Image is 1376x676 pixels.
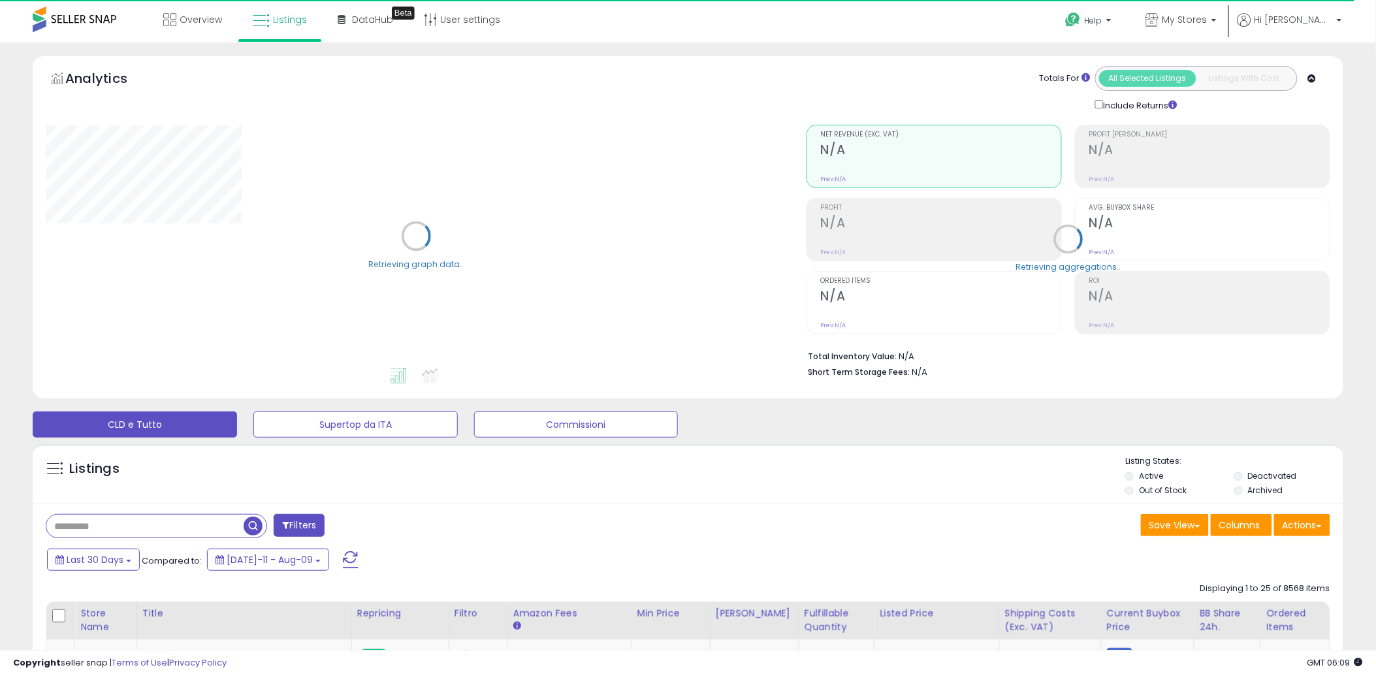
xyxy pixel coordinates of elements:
[880,607,993,620] div: Listed Price
[474,411,679,438] button: Commissioni
[227,553,313,566] span: [DATE]-11 - Aug-09
[273,13,307,26] span: Listings
[455,649,470,662] a: N/A
[1266,649,1330,661] div: 0
[1162,13,1208,26] span: My Stores
[33,411,237,438] button: CLD e Tutto
[1125,455,1343,468] p: Listing States:
[253,411,458,438] button: Supertop da ITA
[716,607,793,620] div: [PERSON_NAME]
[513,649,622,661] div: 13%
[1219,519,1260,532] span: Columns
[1248,485,1283,496] label: Archived
[67,553,123,566] span: Last 30 Days
[274,514,325,537] button: Filters
[637,649,667,662] a: 240.24
[1136,649,1165,661] span: 243.92
[1040,72,1091,85] div: Totals For
[1065,12,1081,28] i: Get Help
[1005,607,1096,634] div: Shipping Costs (Exc. VAT)
[805,607,869,634] div: Fulfillable Quantity
[455,607,502,620] div: Filtro
[1085,15,1102,26] span: Help
[1200,607,1255,634] div: BB Share 24h.
[449,602,507,639] th: CSV column name: cust_attr_1_Filtro
[1107,607,1189,634] div: Current Buybox Price
[1307,656,1363,669] span: 2025-09-9 06:09 GMT
[1055,2,1125,42] a: Help
[47,549,140,571] button: Last 30 Days
[1107,648,1132,662] small: FBM
[513,620,521,632] small: Amazon Fees.
[80,649,127,673] div: Water Pumps FR
[637,607,705,620] div: Min Price
[1255,13,1333,26] span: Hi [PERSON_NAME]
[13,657,227,669] div: seller snap | |
[1141,514,1209,536] button: Save View
[1005,649,1091,661] div: 0.00
[1099,70,1196,87] button: All Selected Listings
[146,649,172,675] img: 51g1TpCF3zL._SL40_.jpg
[1016,261,1121,273] div: Retrieving aggregations..
[1238,13,1342,42] a: Hi [PERSON_NAME]
[80,607,131,634] div: Store Name
[112,656,167,669] a: Terms of Use
[69,460,120,478] h5: Listings
[207,549,329,571] button: [DATE]-11 - Aug-09
[1274,514,1330,536] button: Actions
[1211,514,1272,536] button: Columns
[1200,649,1251,661] div: 100%
[513,607,626,620] div: Amazon Fees
[1139,485,1187,496] label: Out of Stock
[1085,97,1193,112] div: Include Returns
[1196,70,1293,87] button: Listings With Cost
[142,555,202,567] span: Compared to:
[805,649,865,661] div: 10
[1266,607,1324,634] div: Ordered Items
[880,649,939,661] b: Listed Price:
[357,607,443,620] div: Repricing
[1200,583,1330,595] div: Displaying 1 to 25 of 8568 items
[1248,470,1297,481] label: Deactivated
[1139,470,1163,481] label: Active
[180,13,222,26] span: Overview
[65,69,153,91] h5: Analytics
[169,656,227,669] a: Privacy Policy
[392,7,415,20] div: Tooltip anchor
[368,259,464,270] div: Retrieving graph data..
[352,13,393,26] span: DataHub
[880,649,989,661] div: €243.92
[142,607,346,620] div: Title
[13,656,61,669] strong: Copyright
[716,649,745,662] a: 243.92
